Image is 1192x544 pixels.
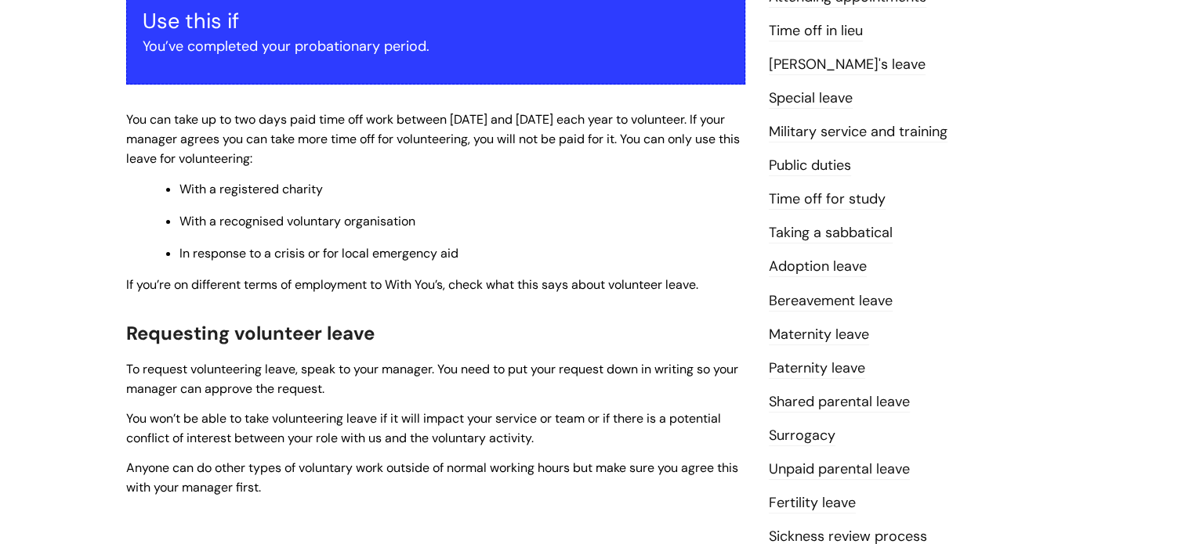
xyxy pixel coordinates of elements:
[769,325,869,345] a: Maternity leave
[126,321,375,345] span: Requesting volunteer leave
[769,189,886,210] a: Time off for study
[769,493,856,513] a: Fertility leave
[769,291,893,312] a: Bereavement leave
[769,88,853,109] a: Special leave
[126,111,740,167] span: You can take up to two days paid time off work between [DATE] and [DATE] each year to volunteer. ...
[126,410,721,446] span: You won’t be able to take volunteering leave if it will impact your service or team or if there i...
[179,181,323,197] span: With a registered charity
[769,257,867,277] a: Adoption leave
[143,34,729,59] p: You’ve completed your probationary period.
[143,9,729,34] h3: Use this if
[769,21,863,41] a: Time off in lieu
[126,459,738,495] span: Anyone can do other types of voluntary work outside of normal working hours but make sure you agr...
[769,55,926,75] a: [PERSON_NAME]'s leave
[769,358,865,379] a: Paternity leave
[126,276,698,293] span: If you’re on different terms of employment to With You’s, check what this says about volunteer le...
[179,245,458,261] span: In response to a crisis or for local emergency aid
[769,392,910,413] a: Shared parental leave
[179,213,415,229] span: With a recognised voluntary organisation
[769,426,835,446] a: Surrogacy
[769,122,947,142] a: Military service and training
[769,156,851,176] a: Public duties
[769,223,893,243] a: Taking a sabbatical
[126,361,738,397] span: To request volunteering leave, speak to your manager. You need to put your request down in writin...
[769,459,910,480] a: Unpaid parental leave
